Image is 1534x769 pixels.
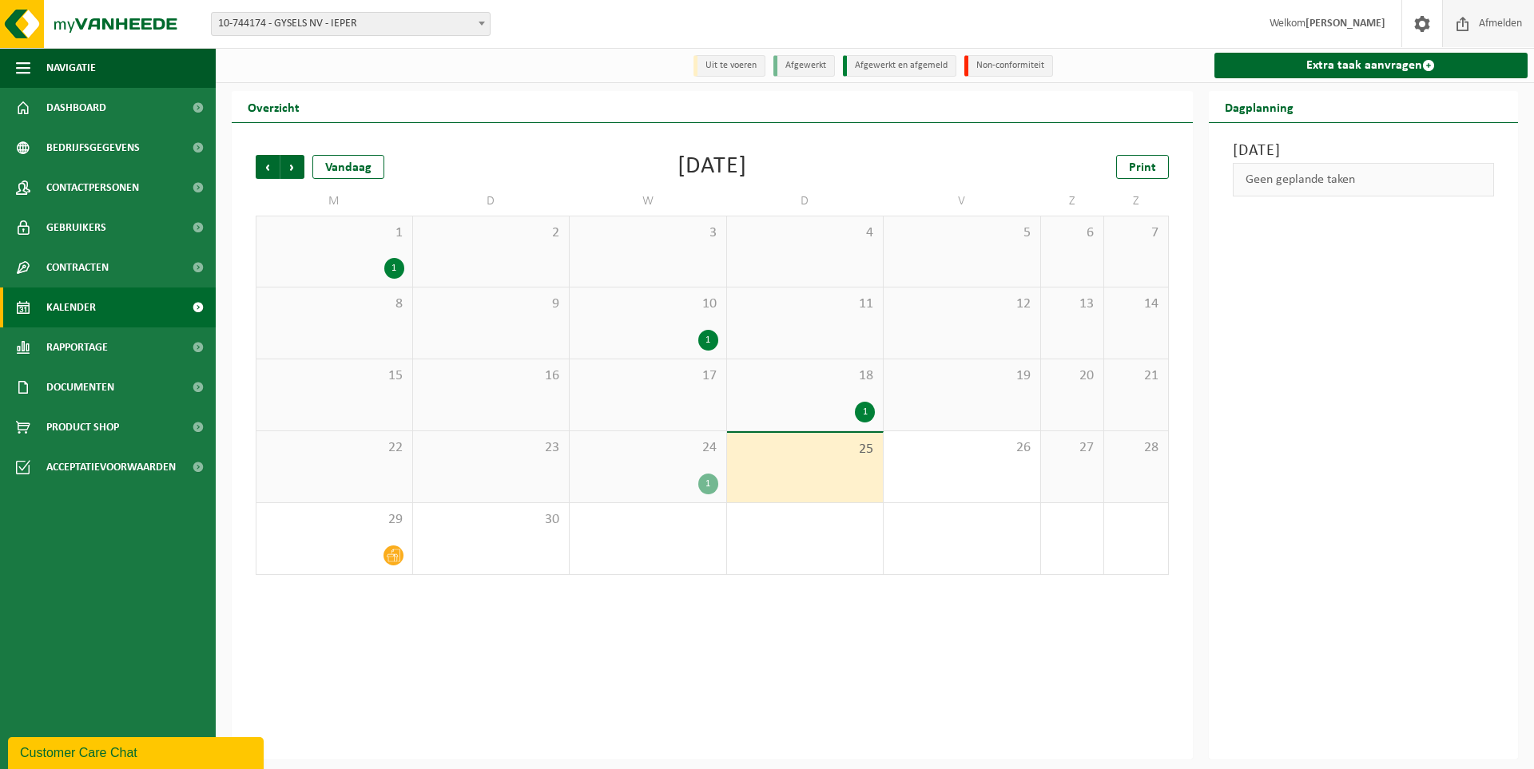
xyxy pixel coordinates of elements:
td: W [570,187,727,216]
span: Rapportage [46,327,108,367]
span: 4 [735,224,876,242]
div: Geen geplande taken [1233,163,1495,196]
span: 26 [892,439,1032,457]
span: Acceptatievoorwaarden [46,447,176,487]
li: Afgewerkt [773,55,835,77]
span: 20 [1049,367,1096,385]
span: 18 [735,367,876,385]
span: 16 [421,367,562,385]
span: Vorige [256,155,280,179]
span: 2 [421,224,562,242]
span: 22 [264,439,404,457]
span: 29 [264,511,404,529]
span: 7 [1112,224,1159,242]
h2: Overzicht [232,91,316,122]
span: 1 [264,224,404,242]
span: 9 [421,295,562,313]
span: 10 [578,295,718,313]
span: Print [1129,161,1156,174]
h3: [DATE] [1233,139,1495,163]
td: Z [1104,187,1168,216]
span: 6 [1049,224,1096,242]
h2: Dagplanning [1209,91,1309,122]
div: Vandaag [312,155,384,179]
span: 13 [1049,295,1096,313]
a: Extra taak aanvragen [1214,53,1528,78]
div: 1 [855,402,875,422]
span: Gebruikers [46,208,106,248]
div: 1 [698,474,718,494]
td: Z [1041,187,1105,216]
li: Afgewerkt en afgemeld [843,55,956,77]
td: V [884,187,1041,216]
td: M [256,187,413,216]
div: 1 [384,258,404,279]
td: D [413,187,570,216]
span: 8 [264,295,404,313]
li: Uit te voeren [693,55,765,77]
div: 1 [698,330,718,351]
span: 19 [892,367,1032,385]
div: [DATE] [678,155,747,179]
span: 3 [578,224,718,242]
span: Dashboard [46,88,106,128]
span: 5 [892,224,1032,242]
span: Bedrijfsgegevens [46,128,140,168]
span: Kalender [46,287,96,327]
span: 25 [735,441,876,458]
span: Volgende [280,155,304,179]
span: 14 [1112,295,1159,313]
span: 15 [264,367,404,385]
span: 27 [1049,439,1096,457]
span: 17 [578,367,718,385]
span: 23 [421,439,562,457]
span: 28 [1112,439,1159,457]
li: Non-conformiteit [964,55,1053,77]
iframe: chat widget [8,734,267,769]
td: D [727,187,884,216]
span: Contracten [46,248,109,287]
strong: [PERSON_NAME] [1305,18,1385,30]
span: 10-744174 - GYSELS NV - IEPER [211,12,491,36]
span: Navigatie [46,48,96,88]
span: 30 [421,511,562,529]
span: 21 [1112,367,1159,385]
a: Print [1116,155,1169,179]
span: Contactpersonen [46,168,139,208]
span: 24 [578,439,718,457]
span: Product Shop [46,407,119,447]
span: 12 [892,295,1032,313]
span: 11 [735,295,876,313]
span: Documenten [46,367,114,407]
span: 10-744174 - GYSELS NV - IEPER [212,13,490,35]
